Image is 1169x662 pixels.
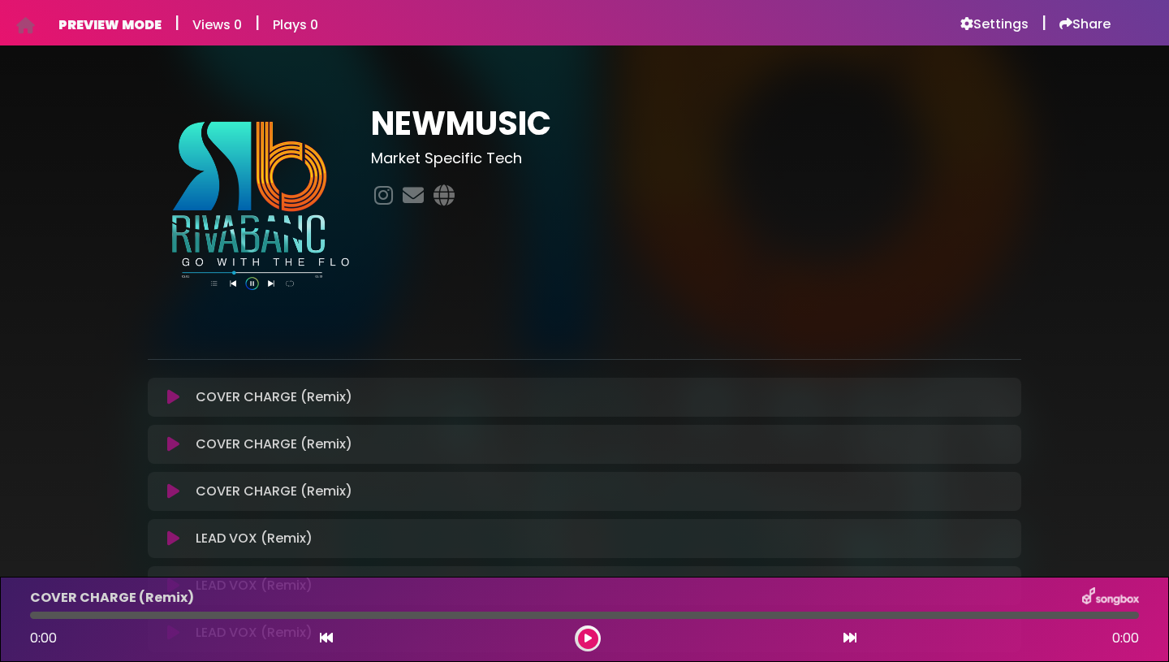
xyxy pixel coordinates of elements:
p: COVER CHARGE (Remix) [196,387,352,407]
p: COVER CHARGE (Remix) [196,435,352,454]
h5: | [255,13,260,32]
h6: PREVIEW MODE [58,17,162,32]
a: Share [1059,16,1111,32]
img: songbox-logo-white.png [1082,587,1139,608]
h5: | [1042,13,1046,32]
h6: Views 0 [192,17,242,32]
span: 0:00 [1112,629,1139,648]
span: 0:00 [30,629,57,647]
a: Settings [960,16,1029,32]
img: 4pN4B8I1S26pthYFCpPw [148,104,352,308]
h5: | [175,13,179,32]
p: LEAD VOX (Remix) [196,529,313,548]
h3: Market Specific Tech [371,149,1021,167]
h6: Plays 0 [273,17,318,32]
p: LEAD VOX (Remix) [196,576,313,595]
p: COVER CHARGE (Remix) [196,482,352,501]
h1: NEWMUSIC [371,104,1021,143]
p: COVER CHARGE (Remix) [30,588,194,608]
